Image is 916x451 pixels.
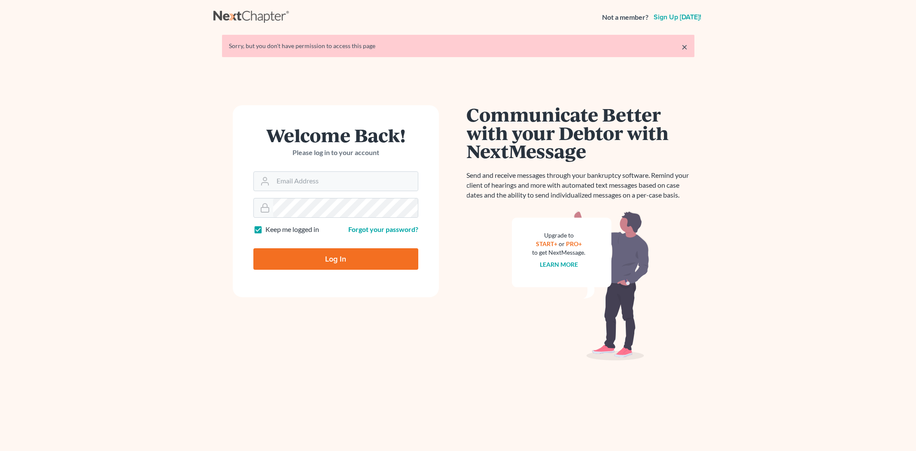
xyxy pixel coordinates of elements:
a: Sign up [DATE]! [652,14,703,21]
p: Please log in to your account [253,148,418,158]
label: Keep me logged in [265,225,319,235]
img: nextmessage_bg-59042aed3d76b12b5cd301f8e5b87938c9018125f34e5fa2b7a6b67550977c72.svg [512,210,649,361]
div: Upgrade to [533,231,586,240]
a: START+ [536,240,557,247]
h1: Welcome Back! [253,126,418,144]
span: or [559,240,565,247]
input: Email Address [273,172,418,191]
a: Learn more [540,261,578,268]
p: Send and receive messages through your bankruptcy software. Remind your client of hearings and mo... [467,171,694,200]
div: to get NextMessage. [533,248,586,257]
strong: Not a member? [602,12,648,22]
a: × [682,42,688,52]
a: Forgot your password? [348,225,418,233]
input: Log In [253,248,418,270]
a: PRO+ [566,240,582,247]
div: Sorry, but you don't have permission to access this page [229,42,688,50]
h1: Communicate Better with your Debtor with NextMessage [467,105,694,160]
